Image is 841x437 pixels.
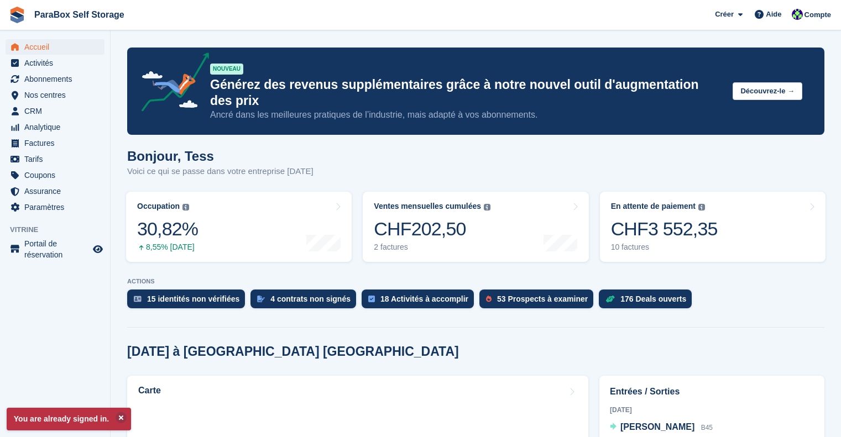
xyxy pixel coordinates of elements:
div: CHF202,50 [374,218,490,240]
a: menu [6,199,105,215]
p: ACTIONS [127,278,824,285]
img: Tess Bédat [792,9,803,20]
a: menu [6,167,105,183]
span: Assurance [24,183,91,199]
h2: Carte [138,386,161,396]
div: Ventes mensuelles cumulées [374,202,481,211]
div: En attente de paiement [611,202,696,211]
a: [PERSON_NAME] B45 [610,420,713,435]
img: task-75834270c22a3079a89374b754ae025e5fb1db73e45f91037f5363f120a921f8.svg [368,296,375,302]
a: menu [6,87,105,103]
a: 4 contrats non signés [250,289,362,314]
span: Nos centres [24,87,91,103]
div: 176 Deals ouverts [620,294,686,303]
div: 30,82% [137,218,198,240]
img: contract_signature_icon-13c848040528278c33f63329250d36e43548de30e8caae1d1a13099fd9432cc5.svg [257,296,265,302]
h1: Bonjour, Tess [127,149,314,164]
div: 15 identités non vérifiées [147,294,239,303]
a: menu [6,135,105,151]
a: menu [6,183,105,199]
div: [DATE] [610,405,814,415]
img: icon-info-grey-7440780725fd019a000dd9b08b2336e03edf1995a4989e88bcd33f0948082b44.svg [182,204,189,210]
h2: [DATE] à [GEOGRAPHIC_DATA] [GEOGRAPHIC_DATA] [127,344,459,359]
div: 4 contrats non signés [270,294,351,303]
a: En attente de paiement CHF3 552,35 10 factures [600,192,826,262]
button: Découvrez-le → [733,82,802,101]
a: menu [6,55,105,71]
a: Ventes mensuelles cumulées CHF202,50 2 factures [363,192,588,262]
img: stora-icon-8386f47178a22dfd0bd8f6a31ec36ba5ce8667c1dd55bd0f319d3a0aa187defe.svg [9,7,25,23]
a: menu [6,119,105,135]
div: CHF3 552,35 [611,218,718,240]
span: Coupons [24,167,91,183]
img: verify_identity-adf6edd0f0f0b5bbfe63781bf79b02c33cf7c696d77639b501bdc392416b5a36.svg [134,296,142,302]
div: Occupation [137,202,180,211]
a: Occupation 30,82% 8,55% [DATE] [126,192,352,262]
span: CRM [24,103,91,119]
a: 15 identités non vérifiées [127,289,250,314]
h2: Entrées / Sorties [610,385,814,398]
div: 18 Activités à accomplir [380,294,468,303]
a: 53 Prospects à examiner [479,289,599,314]
p: Voici ce qui se passe dans votre entreprise [DATE] [127,165,314,178]
a: 18 Activités à accomplir [362,289,479,314]
span: Paramètres [24,199,91,215]
span: Créer [715,9,734,20]
span: Abonnements [24,71,91,87]
span: Analytique [24,119,91,135]
span: B45 [701,424,713,431]
span: Activités [24,55,91,71]
span: Tarifs [24,151,91,167]
p: Générez des revenus supplémentaires grâce à notre nouvel outil d'augmentation des prix [210,77,724,109]
a: menu [6,39,105,55]
div: 10 factures [611,243,718,252]
a: menu [6,151,105,167]
span: [PERSON_NAME] [620,422,694,431]
a: ParaBox Self Storage [30,6,129,24]
div: 53 Prospects à examiner [497,294,588,303]
div: 2 factures [374,243,490,252]
span: Accueil [24,39,91,55]
img: price-adjustments-announcement-icon-8257ccfd72463d97f412b2fc003d46551f7dbcb40ab6d574587a9cd5c0d94... [132,52,210,115]
img: icon-info-grey-7440780725fd019a000dd9b08b2336e03edf1995a4989e88bcd33f0948082b44.svg [698,204,705,210]
a: Boutique d'aperçu [91,243,105,256]
a: menu [6,238,105,260]
span: Compte [805,9,831,20]
div: 8,55% [DATE] [137,243,198,252]
p: Ancré dans les meilleures pratiques de l’industrie, mais adapté à vos abonnements. [210,109,724,121]
img: deal-1b604bf984904fb50ccaf53a9ad4b4a5d6e5aea283cecdc64d6e3604feb123c2.svg [605,295,615,303]
p: You are already signed in. [7,408,131,430]
img: prospect-51fa495bee0391a8d652442698ab0144808aea92771e9ea1ae160a38d050c398.svg [486,296,492,302]
span: Vitrine [10,224,110,235]
span: Aide [766,9,781,20]
span: Factures [24,135,91,151]
div: NOUVEAU [210,64,243,75]
a: menu [6,103,105,119]
a: 176 Deals ouverts [599,289,697,314]
span: Portail de réservation [24,238,91,260]
a: menu [6,71,105,87]
img: icon-info-grey-7440780725fd019a000dd9b08b2336e03edf1995a4989e88bcd33f0948082b44.svg [484,204,490,210]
